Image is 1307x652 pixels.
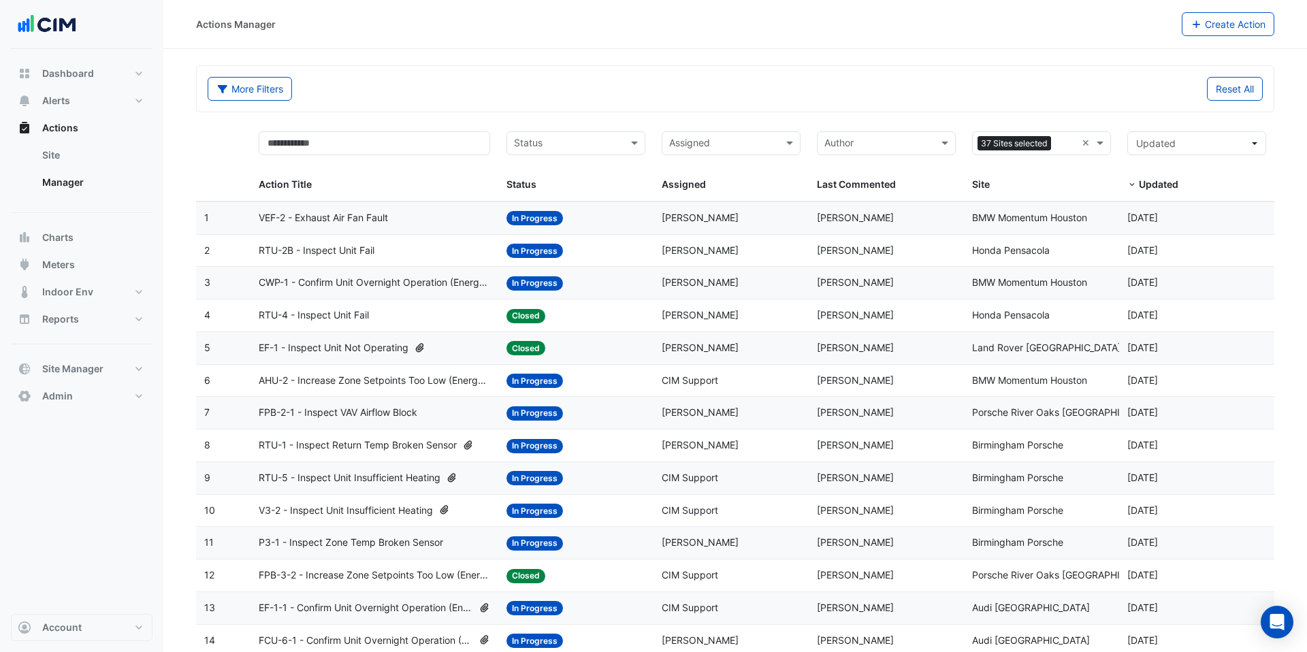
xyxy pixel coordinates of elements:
[506,471,563,485] span: In Progress
[662,536,739,548] span: [PERSON_NAME]
[259,535,443,551] span: P3-1 - Inspect Zone Temp Broken Sensor
[972,504,1063,516] span: Birmingham Porsche
[662,342,739,353] span: [PERSON_NAME]
[204,244,210,256] span: 2
[817,212,894,223] span: [PERSON_NAME]
[972,634,1090,646] span: Audi [GEOGRAPHIC_DATA]
[817,406,894,418] span: [PERSON_NAME]
[662,602,718,613] span: CIM Support
[18,285,31,299] app-icon: Indoor Env
[506,244,563,258] span: In Progress
[817,504,894,516] span: [PERSON_NAME]
[817,569,894,581] span: [PERSON_NAME]
[18,231,31,244] app-icon: Charts
[18,362,31,376] app-icon: Site Manager
[817,342,894,353] span: [PERSON_NAME]
[506,536,563,551] span: In Progress
[1127,472,1158,483] span: 2025-08-20T10:27:31.873
[11,382,152,410] button: Admin
[42,67,94,80] span: Dashboard
[506,569,545,583] span: Closed
[259,243,374,259] span: RTU-2B - Inspect Unit Fail
[972,602,1090,613] span: Audi [GEOGRAPHIC_DATA]
[18,389,31,403] app-icon: Admin
[506,504,563,518] span: In Progress
[42,231,74,244] span: Charts
[662,569,718,581] span: CIM Support
[978,136,1051,151] span: 37 Sites selected
[1127,406,1158,418] span: 2025-08-20T10:40:53.304
[1127,342,1158,353] span: 2025-08-25T11:41:32.695
[662,439,739,451] span: [PERSON_NAME]
[817,634,894,646] span: [PERSON_NAME]
[259,438,457,453] span: RTU-1 - Inspect Return Temp Broken Sensor
[11,224,152,251] button: Charts
[204,212,209,223] span: 1
[1261,606,1293,638] div: Open Intercom Messenger
[204,569,214,581] span: 12
[1139,178,1178,190] span: Updated
[662,634,739,646] span: [PERSON_NAME]
[506,341,545,355] span: Closed
[204,504,215,516] span: 10
[662,309,739,321] span: [PERSON_NAME]
[16,11,78,38] img: Company Logo
[1127,602,1158,613] span: 2025-08-19T07:59:47.621
[204,276,210,288] span: 3
[662,504,718,516] span: CIM Support
[662,374,718,386] span: CIM Support
[1127,309,1158,321] span: 2025-08-25T10:43:36.655
[204,374,210,386] span: 6
[42,285,93,299] span: Indoor Env
[972,178,990,190] span: Site
[11,60,152,87] button: Dashboard
[11,142,152,201] div: Actions
[817,536,894,548] span: [PERSON_NAME]
[817,178,896,190] span: Last Commented
[972,374,1087,386] span: BMW Momentum Houston
[11,251,152,278] button: Meters
[11,114,152,142] button: Actions
[259,405,417,421] span: FPB-2-1 - Inspect VAV Airflow Block
[204,602,215,613] span: 13
[506,601,563,615] span: In Progress
[42,362,103,376] span: Site Manager
[18,67,31,80] app-icon: Dashboard
[972,439,1063,451] span: Birmingham Porsche
[817,309,894,321] span: [PERSON_NAME]
[204,406,210,418] span: 7
[506,439,563,453] span: In Progress
[31,169,152,196] a: Manager
[662,244,739,256] span: [PERSON_NAME]
[259,308,369,323] span: RTU-4 - Inspect Unit Fail
[817,374,894,386] span: [PERSON_NAME]
[972,244,1050,256] span: Honda Pensacola
[1127,374,1158,386] span: 2025-08-20T11:32:36.443
[972,309,1050,321] span: Honda Pensacola
[506,374,563,388] span: In Progress
[259,633,473,649] span: FCU-6-1 - Confirm Unit Overnight Operation (Energy Waste)
[662,212,739,223] span: [PERSON_NAME]
[506,276,563,291] span: In Progress
[259,600,473,616] span: EF-1-1 - Confirm Unit Overnight Operation (Energy Waste)
[817,602,894,613] span: [PERSON_NAME]
[1136,137,1176,149] span: Updated
[259,275,491,291] span: CWP-1 - Confirm Unit Overnight Operation (Energy Waste)
[204,536,214,548] span: 11
[506,634,563,648] span: In Progress
[1207,77,1263,101] button: Reset All
[204,634,215,646] span: 14
[1127,244,1158,256] span: 2025-08-27T11:14:05.393
[204,472,210,483] span: 9
[972,342,1121,353] span: Land Rover [GEOGRAPHIC_DATA]
[817,439,894,451] span: [PERSON_NAME]
[204,439,210,451] span: 8
[972,406,1157,418] span: Porsche River Oaks [GEOGRAPHIC_DATA]
[506,178,536,190] span: Status
[11,87,152,114] button: Alerts
[817,276,894,288] span: [PERSON_NAME]
[1127,276,1158,288] span: 2025-08-26T11:24:06.870
[42,258,75,272] span: Meters
[259,568,491,583] span: FPB-3-2 - Increase Zone Setpoints Too Low (Energy Saving)
[972,536,1063,548] span: Birmingham Porsche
